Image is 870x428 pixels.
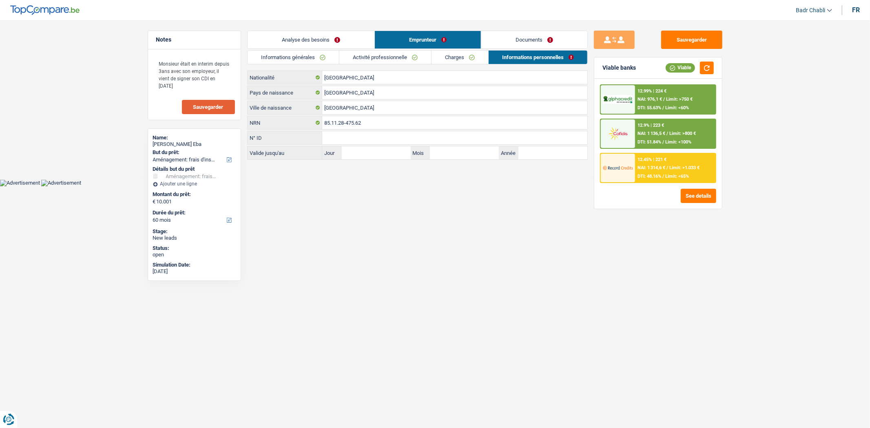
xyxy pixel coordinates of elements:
[182,100,235,114] button: Sauvegarder
[248,71,322,84] label: Nationalité
[669,131,696,136] span: Limit: >800 €
[248,86,322,99] label: Pays de naissance
[662,174,664,179] span: /
[322,86,587,99] input: Belgique
[153,245,236,252] div: Status:
[638,131,665,136] span: NAI: 1 136,5 €
[638,88,666,94] div: 12.99% | 224 €
[603,95,633,104] img: AlphaCredit
[322,71,587,84] input: Belgique
[499,146,518,159] label: Année
[432,51,488,64] a: Charges
[322,146,342,159] label: Jour
[153,199,156,205] span: €
[10,5,80,15] img: TopCompare Logo
[342,146,411,159] input: JJ
[666,97,693,102] span: Limit: >750 €
[638,139,661,145] span: DTI: 51.84%
[248,131,322,144] label: N° ID
[153,191,234,198] label: Montant du prêt:
[602,64,636,71] div: Viable banks
[796,7,825,14] span: Badr Chabli
[248,116,322,129] label: NRN
[153,141,236,148] div: [PERSON_NAME] Eba
[153,235,236,241] div: New leads
[666,165,668,170] span: /
[638,157,666,162] div: 12.45% | 221 €
[153,268,236,275] div: [DATE]
[248,51,339,64] a: Informations générales
[411,146,430,159] label: Mois
[681,189,716,203] button: See details
[852,6,860,14] div: fr
[666,63,695,72] div: Viable
[339,51,431,64] a: Activité professionnelle
[322,131,587,144] input: 590-1234567-89
[789,4,832,17] a: Badr Chabli
[489,51,587,64] a: Informations personnelles
[153,262,236,268] div: Simulation Date:
[193,104,224,110] span: Sauvegarder
[638,174,661,179] span: DTI: 48.16%
[661,31,722,49] button: Sauvegarder
[430,146,499,159] input: MM
[153,252,236,258] div: open
[481,31,587,49] a: Documents
[662,139,664,145] span: /
[153,149,234,156] label: But du prêt:
[375,31,481,49] a: Emprunteur
[603,160,633,175] img: Record Credits
[153,135,236,141] div: Name:
[156,36,232,43] h5: Notes
[322,116,587,129] input: 12.12.12-123.12
[638,165,665,170] span: NAI: 1 314,6 €
[153,181,236,187] div: Ajouter une ligne
[666,131,668,136] span: /
[248,101,322,114] label: Ville de naissance
[248,146,322,159] label: Valide jusqu'au
[662,105,664,110] span: /
[518,146,587,159] input: AAAA
[153,210,234,216] label: Durée du prêt:
[153,166,236,172] div: Détails but du prêt
[638,123,664,128] div: 12.9% | 223 €
[638,97,662,102] span: NAI: 976,1 €
[153,228,236,235] div: Stage:
[41,180,81,186] img: Advertisement
[665,139,691,145] span: Limit: <100%
[665,174,689,179] span: Limit: <65%
[665,105,689,110] span: Limit: <60%
[248,31,374,49] a: Analyse des besoins
[603,126,633,141] img: Cofidis
[663,97,665,102] span: /
[669,165,700,170] span: Limit: >1.033 €
[638,105,661,110] span: DTI: 55.63%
